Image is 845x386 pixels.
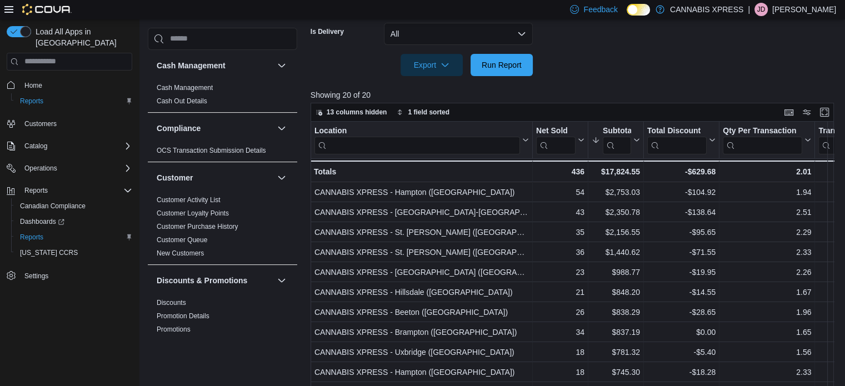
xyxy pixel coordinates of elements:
[723,305,811,319] div: 1.96
[748,3,750,16] p: |
[401,54,463,76] button: Export
[592,165,640,178] div: $17,824.55
[16,230,48,244] a: Reports
[314,325,529,339] div: CANNABIS XPRESS - Brampton ([GEOGRAPHIC_DATA])
[24,272,48,280] span: Settings
[24,142,47,151] span: Catalog
[723,165,811,178] div: 2.01
[723,205,811,219] div: 2.51
[148,296,297,340] div: Discounts & Promotions
[723,345,811,359] div: 1.56
[314,265,529,279] div: CANNABIS XPRESS - [GEOGRAPHIC_DATA] ([GEOGRAPHIC_DATA])
[20,217,64,226] span: Dashboards
[647,265,716,279] div: -$19.95
[20,97,43,106] span: Reports
[647,325,716,339] div: $0.00
[818,106,831,119] button: Enter fullscreen
[22,4,72,15] img: Cova
[723,365,811,379] div: 2.33
[723,186,811,199] div: 1.94
[723,245,811,259] div: 2.33
[157,97,207,105] a: Cash Out Details
[647,126,716,154] button: Total Discount
[314,165,529,178] div: Totals
[647,205,716,219] div: -$138.64
[11,245,137,260] button: [US_STATE] CCRS
[20,233,43,242] span: Reports
[536,225,584,239] div: 35
[24,119,57,128] span: Customers
[11,229,137,245] button: Reports
[157,209,229,217] a: Customer Loyalty Points
[647,186,716,199] div: -$104.92
[723,265,811,279] div: 2.26
[647,305,716,319] div: -$28.65
[723,325,811,339] div: 1.65
[24,164,57,173] span: Operations
[157,299,186,307] a: Discounts
[157,298,186,307] span: Discounts
[148,193,297,264] div: Customer
[16,215,132,228] span: Dashboards
[482,59,522,71] span: Run Report
[311,106,392,119] button: 13 columns hidden
[314,205,529,219] div: CANNABIS XPRESS - [GEOGRAPHIC_DATA]-[GEOGRAPHIC_DATA] ([GEOGRAPHIC_DATA])
[536,186,584,199] div: 54
[314,126,520,154] div: Location
[392,106,454,119] button: 1 field sorted
[592,325,640,339] div: $837.19
[275,59,288,72] button: Cash Management
[20,79,47,92] a: Home
[603,126,631,154] div: Subtotal
[314,225,529,239] div: CANNABIS XPRESS - St. [PERSON_NAME] ([GEOGRAPHIC_DATA])
[384,23,533,45] button: All
[627,4,650,16] input: Dark Mode
[647,225,716,239] div: -$95.65
[11,214,137,229] a: Dashboards
[536,285,584,299] div: 21
[20,269,53,283] a: Settings
[20,162,132,175] span: Operations
[157,147,266,154] a: OCS Transaction Submission Details
[157,172,193,183] h3: Customer
[275,274,288,287] button: Discounts & Promotions
[2,138,137,154] button: Catalog
[157,196,221,204] a: Customer Activity List
[800,106,813,119] button: Display options
[20,139,52,153] button: Catalog
[157,60,226,71] h3: Cash Management
[157,222,238,231] span: Customer Purchase History
[157,83,213,92] span: Cash Management
[536,345,584,359] div: 18
[647,126,707,136] div: Total Discount
[157,236,207,244] a: Customer Queue
[20,184,132,197] span: Reports
[20,202,86,210] span: Canadian Compliance
[157,209,229,218] span: Customer Loyalty Points
[157,235,207,244] span: Customer Queue
[647,126,707,154] div: Total Discount
[16,215,69,228] a: Dashboards
[11,198,137,214] button: Canadian Compliance
[603,126,631,136] div: Subtotal
[536,325,584,339] div: 34
[16,246,132,259] span: Washington CCRS
[592,245,640,259] div: $1,440.62
[16,94,48,108] a: Reports
[592,205,640,219] div: $2,350.78
[148,144,297,162] div: Compliance
[20,117,61,131] a: Customers
[7,73,132,313] nav: Complex example
[592,265,640,279] div: $988.77
[20,162,62,175] button: Operations
[536,126,576,136] div: Net Sold
[157,60,273,71] button: Cash Management
[536,205,584,219] div: 43
[723,225,811,239] div: 2.29
[647,245,716,259] div: -$71.55
[314,245,529,259] div: CANNABIS XPRESS - St. [PERSON_NAME] ([GEOGRAPHIC_DATA])
[157,84,213,92] a: Cash Management
[314,345,529,359] div: CANNABIS XPRESS - Uxbridge ([GEOGRAPHIC_DATA])
[20,139,132,153] span: Catalog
